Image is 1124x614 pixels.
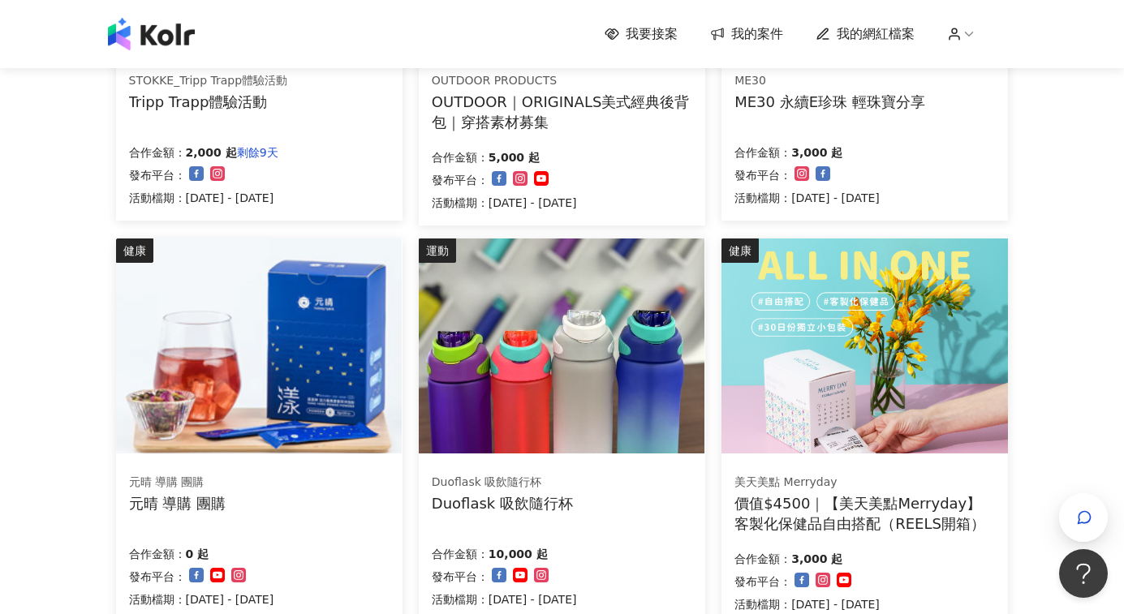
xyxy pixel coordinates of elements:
p: 合作金額： [734,549,791,569]
span: 我要接案 [626,25,678,43]
div: 美天美點 Merryday [734,474,994,491]
p: 發布平台： [734,572,791,591]
p: 剩餘9天 [237,143,278,162]
p: 發布平台： [734,165,791,185]
div: OUTDOOR PRODUCTS [432,73,691,89]
p: 發布平台： [432,170,489,190]
div: ME30 [734,73,925,89]
a: 我的案件 [710,25,783,43]
iframe: Help Scout Beacon - Open [1059,549,1108,598]
p: 活動檔期：[DATE] - [DATE] [432,590,577,609]
div: Duoflask 吸飲隨行杯 [432,474,573,491]
div: Tripp Trapp體驗活動 [129,92,288,112]
div: 健康 [721,238,759,263]
div: 元晴 導購 團購 [129,474,226,491]
p: 3,000 起 [791,143,842,162]
p: 10,000 起 [489,544,548,564]
p: 發布平台： [432,567,489,586]
div: 運動 [419,238,456,263]
a: 我的網紅檔案 [816,25,915,43]
div: 健康 [116,238,153,263]
p: 活動檔期：[DATE] - [DATE] [734,188,880,208]
p: 合作金額： [129,143,186,162]
img: 漾漾神｜活力莓果康普茶沖泡粉 [116,238,402,453]
p: 活動檔期：[DATE] - [DATE] [129,590,274,609]
p: 活動檔期：[DATE] - [DATE] [432,193,577,213]
img: logo [108,18,195,50]
p: 活動檔期：[DATE] - [DATE] [734,595,880,614]
p: 發布平台： [129,567,186,586]
p: 合作金額： [432,544,489,564]
a: 我要接案 [605,25,678,43]
p: 2,000 起 [186,143,237,162]
div: ME30 永續E珍珠 輕珠寶分享 [734,92,925,112]
span: 我的案件 [731,25,783,43]
p: 發布平台： [129,165,186,185]
div: 元晴 導購 團購 [129,493,226,513]
p: 0 起 [186,544,209,564]
p: 合作金額： [734,143,791,162]
div: STOKKE_Tripp Trapp體驗活動 [129,73,288,89]
div: OUTDOOR｜ORIGINALS美式經典後背包｜穿搭素材募集 [432,92,692,132]
img: 客製化保健食品 [721,238,1007,453]
div: 價值$4500｜【美天美點Merryday】客製化保健品自由搭配（REELS開箱） [734,493,995,534]
span: 我的網紅檔案 [837,25,915,43]
p: 3,000 起 [791,549,842,569]
div: Duoflask 吸飲隨行杯 [432,493,573,513]
p: 合作金額： [129,544,186,564]
p: 5,000 起 [489,148,540,167]
img: Duoflask 吸飲隨行杯 [419,238,704,453]
p: 合作金額： [432,148,489,167]
p: 活動檔期：[DATE] - [DATE] [129,188,278,208]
